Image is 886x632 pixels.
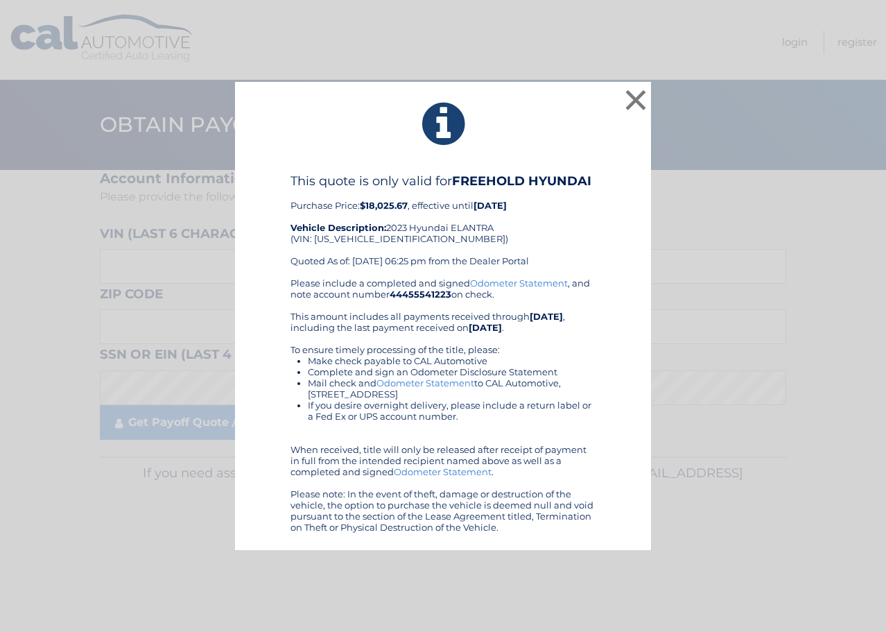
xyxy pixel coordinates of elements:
[622,86,650,114] button: ×
[394,466,492,477] a: Odometer Statement
[308,400,596,422] li: If you desire overnight delivery, please include a return label or a Fed Ex or UPS account number.
[530,311,563,322] b: [DATE]
[474,200,507,211] b: [DATE]
[308,377,596,400] li: Mail check and to CAL Automotive, [STREET_ADDRESS]
[308,366,596,377] li: Complete and sign an Odometer Disclosure Statement
[308,355,596,366] li: Make check payable to CAL Automotive
[470,277,568,289] a: Odometer Statement
[452,173,591,189] b: FREEHOLD HYUNDAI
[376,377,474,388] a: Odometer Statement
[469,322,502,333] b: [DATE]
[360,200,408,211] b: $18,025.67
[290,277,596,533] div: Please include a completed and signed , and note account number on check. This amount includes al...
[290,173,596,277] div: Purchase Price: , effective until 2023 Hyundai ELANTRA (VIN: [US_VEHICLE_IDENTIFICATION_NUMBER]) ...
[290,222,386,233] strong: Vehicle Description:
[290,173,596,189] h4: This quote is only valid for
[390,289,451,300] b: 44455541223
